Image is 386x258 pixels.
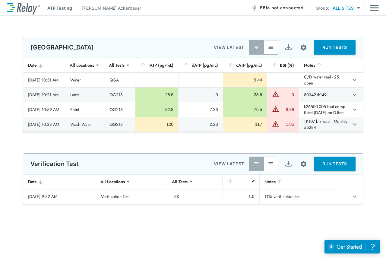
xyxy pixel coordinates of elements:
[140,92,173,98] div: 28.6
[304,62,344,69] div: Notes
[285,44,292,51] img: Export Icon
[168,189,223,204] td: LSK
[23,58,363,132] table: sticky table
[299,73,349,87] td: C/D water reel - 25 open
[140,107,173,113] div: 82.8
[65,117,105,132] td: Wash Water
[105,88,135,102] td: QG21S
[96,176,129,188] div: All Locations
[299,102,349,117] td: k26500-005 foul comp filled [DATE] on D-line
[82,5,141,11] p: [PERSON_NAME] Ackerbauer
[268,44,274,50] img: View All
[23,174,363,204] table: sticky table
[271,4,303,11] span: not connected
[324,240,380,253] iframe: Resource center
[272,120,279,127] img: Warning
[28,193,91,199] div: [DATE] 9:32 AM
[228,62,262,69] div: cATP (pg/mL)
[296,156,312,172] button: Site setup
[299,117,349,132] td: TK107 blk wash. Monthly #5284
[28,77,61,83] div: [DATE] 10:51 AM
[296,40,312,56] button: Site setup
[251,5,257,11] img: Offline Icon
[65,73,105,87] td: Water
[105,59,129,71] div: All Tests
[105,102,135,117] td: QG21S
[281,107,294,113] div: 8.89
[228,92,262,98] div: 28.6
[281,40,296,55] button: Export
[105,117,135,132] td: QG21S
[214,44,244,51] p: VIEW LATEST
[228,77,262,83] div: 9.44
[370,2,379,14] img: Drawer Icon
[281,157,296,171] button: Export
[183,62,218,69] div: dATP (pg/mL)
[183,121,218,127] div: 2.23
[105,73,135,87] td: QGA
[253,44,259,50] img: Latest
[30,160,79,167] p: Verification Test
[65,88,105,102] td: Latex
[350,75,360,85] button: expand row
[227,178,255,185] div: r²
[350,90,360,100] button: expand row
[281,92,294,98] div: 0
[268,161,274,167] img: View All
[350,104,360,115] button: expand row
[168,176,192,188] div: All Tests
[272,91,279,98] img: Warning
[140,121,173,127] div: 120
[65,59,98,71] div: All Locations
[228,107,262,113] div: 75.5
[28,92,61,98] div: [DATE] 10:21 AM
[314,157,356,171] button: RUN TESTS
[96,189,167,204] td: Verification Test
[260,4,303,12] span: PBM
[259,189,338,204] td: 1115 verification test
[214,160,244,167] p: VIEW LATEST
[300,44,307,51] img: Settings Icon
[249,2,306,14] button: PBM not connected
[272,62,294,69] div: BSI (%)
[350,119,360,129] button: expand row
[183,92,218,98] div: 0
[228,193,255,199] div: 1.0
[281,121,294,127] div: 1.85
[299,88,349,102] td: 80342 tk149
[30,44,94,51] p: [GEOGRAPHIC_DATA]
[28,107,61,113] div: [DATE] 10:59 AM
[253,161,259,167] img: Latest
[23,58,65,73] th: Date
[370,2,379,14] button: Main menu
[285,160,292,168] img: Export Icon
[264,178,333,185] div: Notes
[272,105,279,113] img: Warning
[140,62,173,69] div: tATP (pg/mL)
[7,2,40,14] img: LuminUltra Relay
[300,160,307,168] img: Settings Icon
[65,102,105,117] td: Paint
[183,107,218,113] div: 7.36
[350,191,360,202] button: expand row
[228,121,262,127] div: 117
[23,174,96,189] th: Date
[47,5,72,11] p: ATP Testing
[314,40,356,55] button: RUN TESTS
[316,5,329,11] p: Group:
[28,121,61,127] div: [DATE] 10:38 AM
